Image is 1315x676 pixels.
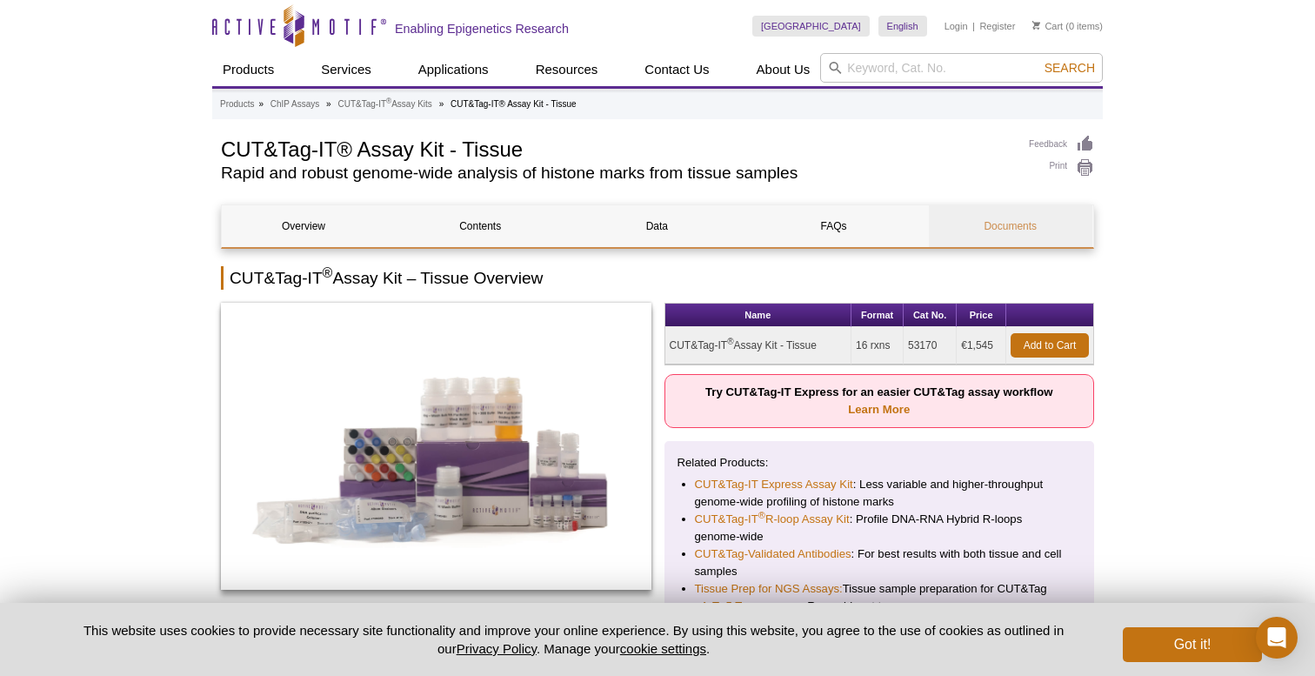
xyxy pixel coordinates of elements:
[326,99,331,109] li: »
[525,53,609,86] a: Resources
[222,205,385,247] a: Overview
[1032,16,1103,37] li: (0 items)
[727,337,733,346] sup: ®
[221,303,651,590] img: CUT&Tag-IT Assay Kit - Tissue
[695,511,1065,545] li: : Profile DNA-RNA Hybrid R-loops genome-wide
[408,53,499,86] a: Applications
[1032,21,1040,30] img: Your Cart
[695,545,1065,580] li: : For best results with both tissue and cell samples
[695,476,853,493] a: CUT&Tag-IT Express Assay Kit
[258,99,264,109] li: »
[957,304,1006,327] th: Price
[1029,158,1094,177] a: Print
[53,621,1094,658] p: This website uses cookies to provide necessary site functionality and improve your online experie...
[705,385,1053,416] strong: Try CUT&Tag-IT Express for an easier CUT&Tag assay workflow
[848,403,910,416] a: Learn More
[695,580,843,598] a: Tissue Prep for NGS Assays:
[904,304,957,327] th: Cat No.
[439,99,444,109] li: »
[398,205,562,247] a: Contents
[665,327,852,365] td: CUT&Tag-IT Assay Kit - Tissue
[386,97,391,105] sup: ®
[220,97,254,112] a: Products
[752,16,870,37] a: [GEOGRAPHIC_DATA]
[752,205,916,247] a: FAQs
[929,205,1092,247] a: Documents
[851,304,904,327] th: Format
[1011,333,1089,358] a: Add to Cart
[1256,617,1298,659] div: Open Intercom Messenger
[310,53,382,86] a: Services
[451,99,577,109] li: CUT&Tag-IT® Assay Kit - Tissue
[270,97,320,112] a: ChIP Assays
[820,53,1103,83] input: Keyword, Cat. No.
[1123,627,1262,662] button: Got it!
[1039,60,1100,76] button: Search
[212,53,284,86] a: Products
[323,265,333,280] sup: ®
[337,97,431,112] a: CUT&Tag-IT®Assay Kits
[620,641,706,656] button: cookie settings
[575,205,738,247] a: Data
[878,16,927,37] a: English
[695,598,801,615] a: pA-Tn5 Transposase
[695,511,850,528] a: CUT&Tag-IT®R-loop Assay Kit
[695,545,851,563] a: CUT&Tag-Validated Antibodies
[695,580,1065,598] li: Tissue sample preparation for CUT&Tag
[395,21,569,37] h2: Enabling Epigenetics Research
[1045,61,1095,75] span: Search
[1032,20,1063,32] a: Cart
[904,327,957,365] td: 53170
[634,53,719,86] a: Contact Us
[851,327,904,365] td: 16 rxns
[695,598,1065,615] li: : Recombinant transposase enzymes
[945,20,968,32] a: Login
[695,476,1065,511] li: : Less variable and higher-throughput genome-wide profiling of histone marks
[678,454,1082,472] p: Related Products:
[758,510,765,520] sup: ®
[979,20,1015,32] a: Register
[972,16,975,37] li: |
[746,53,821,86] a: About Us
[221,165,1011,181] h2: Rapid and robust genome-wide analysis of histone marks from tissue samples
[221,266,1094,290] h2: CUT&Tag-IT Assay Kit – Tissue Overview
[957,327,1006,365] td: €1,545
[457,641,537,656] a: Privacy Policy
[665,304,852,327] th: Name
[1029,135,1094,154] a: Feedback
[221,135,1011,161] h1: CUT&Tag-IT® Assay Kit - Tissue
